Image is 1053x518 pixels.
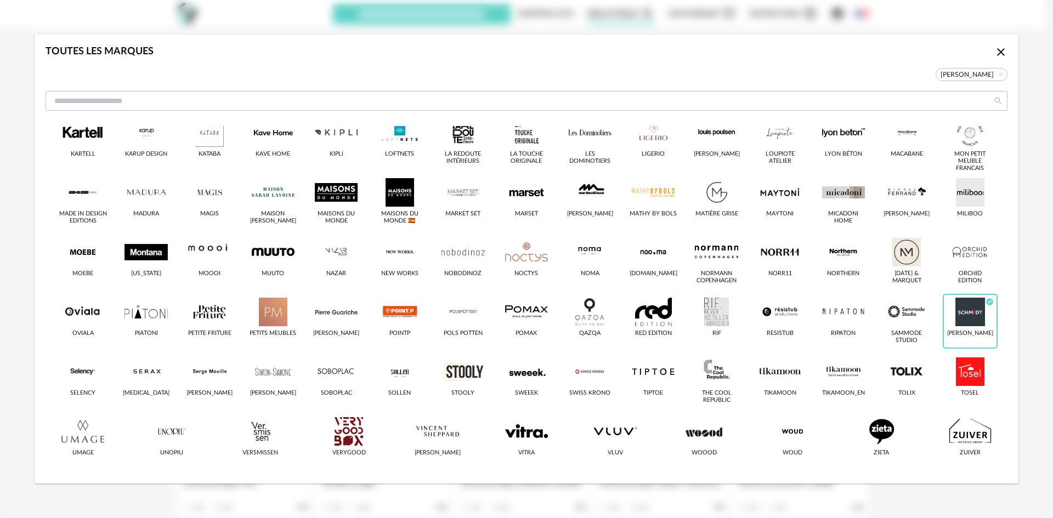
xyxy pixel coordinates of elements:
[256,151,290,158] div: Kave Home
[444,330,483,337] div: Pols Potten
[694,151,740,158] div: [PERSON_NAME]
[518,449,535,457] div: Vitra
[46,45,154,58] div: Toutes les marques
[874,449,889,457] div: Zieta
[262,270,284,277] div: Muuto
[326,270,346,277] div: Nazar
[249,210,297,225] div: Maison [PERSON_NAME]
[827,270,859,277] div: Northern
[693,270,740,284] div: Normann Copenhagen
[133,210,159,218] div: Madura
[389,330,410,337] div: PointP
[642,151,665,158] div: Ligerio
[516,330,537,337] div: Pomax
[135,330,158,337] div: PIATONI
[783,449,802,457] div: Woud
[250,390,296,397] div: [PERSON_NAME]
[242,449,278,457] div: Versmissen
[883,330,931,344] div: SAMMODE STUDIO
[321,390,352,397] div: Soboplac
[71,151,95,158] div: Kartell
[822,390,865,397] div: Tikamoon_EN
[630,210,677,218] div: Mathy By Bols
[332,449,366,457] div: Verygood
[883,270,931,284] div: [DATE] & Marquet
[376,210,423,225] div: Maisons du Monde 🇪🇸
[825,151,862,158] div: Lyon Béton
[566,151,614,165] div: Les Dominotiers
[946,151,994,172] div: MON PETIT MEUBLE FRANCAIS
[131,270,161,277] div: [US_STATE]
[125,151,167,158] div: Karup Design
[946,270,994,284] div: Orchid Edition
[70,390,95,397] div: Selency
[961,390,979,397] div: Tosel
[199,151,220,158] div: Kataba
[767,330,794,337] div: Resistub
[385,151,414,158] div: LOFTNETS
[451,390,474,397] div: Stooly
[188,330,231,337] div: Petite Friture
[186,390,233,397] div: [PERSON_NAME]
[764,390,796,397] div: Tikamoon
[330,151,343,158] div: Kipli
[891,151,923,158] div: MACABANE
[72,449,94,457] div: Umage
[695,210,738,218] div: Matière Grise
[439,151,487,165] div: La Redoute intérieurs
[72,270,93,277] div: Moebe
[831,330,856,337] div: Ripaton
[415,449,461,457] div: [PERSON_NAME]
[388,390,411,397] div: Sollen
[199,270,220,277] div: Moooi
[960,449,981,457] div: Zuiver
[768,270,792,277] div: Norr11
[994,47,1007,57] span: Close icon
[59,210,107,225] div: Made in design Editions
[936,68,1007,81] span: [PERSON_NAME]
[581,270,599,277] div: Noma
[200,210,219,218] div: Magis
[608,449,623,457] div: Vluv
[957,210,983,218] div: Miliboo
[884,210,930,218] div: [PERSON_NAME]
[712,330,721,337] div: RIF
[72,330,94,337] div: Oviala
[313,330,359,337] div: [PERSON_NAME]
[160,449,183,457] div: Unopiu
[630,270,677,277] div: [DOMAIN_NAME]
[445,210,480,218] div: Market Set
[692,449,717,457] div: WOOOD
[766,210,794,218] div: Maytoni
[819,210,867,225] div: Micadoni Home
[444,270,482,277] div: Nobodinoz
[123,390,169,397] div: [MEDICAL_DATA]
[515,210,538,218] div: Marset
[756,151,804,165] div: Loupiote Atelier
[898,390,915,397] div: Tolix
[635,330,672,337] div: RED Edition
[35,35,1018,483] div: dialog
[515,390,538,397] div: Sweeek
[514,270,538,277] div: Noctys
[502,151,550,165] div: La Touche Originale
[947,330,993,337] div: [PERSON_NAME]
[579,330,601,337] div: QAZQA
[250,330,296,337] div: Petits meubles
[643,390,663,397] div: TIPTOE
[567,210,613,218] div: [PERSON_NAME]
[381,270,418,277] div: New Works
[693,390,740,404] div: The Cool Republic
[986,299,994,305] span: Check Circle icon
[569,390,610,397] div: Swiss Krono
[313,210,360,225] div: Maisons du Monde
